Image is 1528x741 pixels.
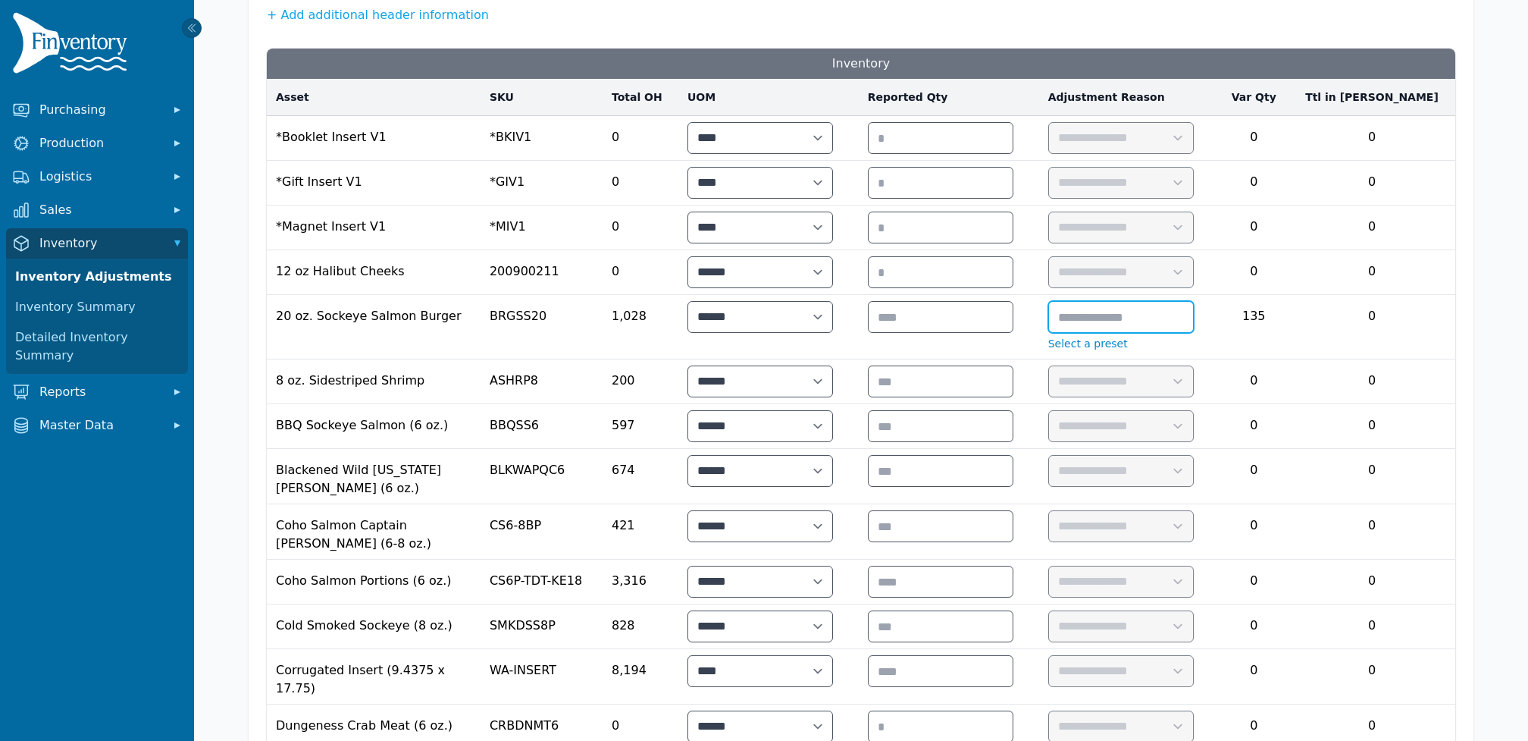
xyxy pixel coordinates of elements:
[267,116,481,161] td: *Booklet Insert V1
[1220,649,1288,705] td: 0
[1288,649,1455,705] td: 0
[267,604,481,649] td: Cold Smoked Sockeye (8 oz.)
[39,101,161,119] span: Purchasing
[1220,604,1288,649] td: 0
[9,322,185,371] a: Detailed Inventory Summary
[1220,560,1288,604] td: 0
[603,604,678,649] td: 828
[39,201,161,219] span: Sales
[859,79,1039,116] th: Reported Qty
[267,404,481,449] td: BBQ Sockeye Salmon (6 oz.)
[267,449,481,504] td: Blackened Wild [US_STATE] [PERSON_NAME] (6 oz.)
[603,79,678,116] th: Total OH
[1288,504,1455,560] td: 0
[603,649,678,705] td: 8,194
[267,6,489,24] button: + Add additional header information
[6,128,188,159] button: Production
[1220,295,1288,360] td: 135
[481,604,603,649] td: SMKDSS8P
[267,49,1455,79] h3: Inventory
[267,161,481,206] td: *Gift Insert V1
[1288,116,1455,161] td: 0
[1220,161,1288,206] td: 0
[267,560,481,604] td: Coho Salmon Portions (6 oz.)
[1288,404,1455,449] td: 0
[267,504,481,560] td: Coho Salmon Captain [PERSON_NAME] (6-8 oz.)
[1220,206,1288,250] td: 0
[1288,560,1455,604] td: 0
[678,79,859,116] th: UOM
[603,360,678,404] td: 200
[603,116,678,161] td: 0
[603,206,678,250] td: 0
[481,250,603,295] td: 200900211
[267,649,481,705] td: Corrugated Insert (9.4375 x 17.75)
[6,377,188,407] button: Reports
[1220,504,1288,560] td: 0
[603,295,678,360] td: 1,028
[12,12,133,80] img: Finventory
[1288,79,1455,116] th: Ttl in [PERSON_NAME]
[1288,449,1455,504] td: 0
[481,449,603,504] td: BLKWAPQC6
[6,95,188,125] button: Purchasing
[1220,404,1288,449] td: 0
[39,234,161,253] span: Inventory
[1220,449,1288,504] td: 0
[6,195,188,225] button: Sales
[490,89,593,105] a: SKU
[6,410,188,441] button: Master Data
[267,295,481,360] td: 20 oz. Sockeye Salmon Burger
[1220,360,1288,404] td: 0
[276,89,471,105] a: Asset
[481,116,603,161] td: *BKIV1
[481,404,603,449] td: BBQSS6
[603,250,678,295] td: 0
[39,383,161,401] span: Reports
[1220,250,1288,295] td: 0
[39,134,161,152] span: Production
[481,649,603,705] td: WA-INSERT
[1288,295,1455,360] td: 0
[603,404,678,449] td: 597
[267,250,481,295] td: 12 oz Halibut Cheeks
[39,168,161,186] span: Logistics
[481,161,603,206] td: *GIV1
[603,504,678,560] td: 421
[6,228,188,259] button: Inventory
[603,161,678,206] td: 0
[1288,604,1455,649] td: 0
[1288,206,1455,250] td: 0
[481,560,603,604] td: CS6P-TDT-KE18
[1220,79,1288,116] th: Var Qty
[39,416,161,435] span: Master Data
[481,504,603,560] td: CS6-8BP
[481,295,603,360] td: BRGSS20
[1288,161,1455,206] td: 0
[9,292,185,322] a: Inventory Summary
[1039,79,1220,116] th: Adjustment Reason
[9,262,185,292] a: Inventory Adjustments
[1288,360,1455,404] td: 0
[1288,250,1455,295] td: 0
[481,360,603,404] td: ASHRP8
[481,206,603,250] td: *MIV1
[6,162,188,192] button: Logistics
[603,449,678,504] td: 674
[1048,336,1128,351] button: Select a preset
[267,206,481,250] td: *Magnet Insert V1
[1220,116,1288,161] td: 0
[603,560,678,604] td: 3,316
[267,360,481,404] td: 8 oz. Sidestriped Shrimp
